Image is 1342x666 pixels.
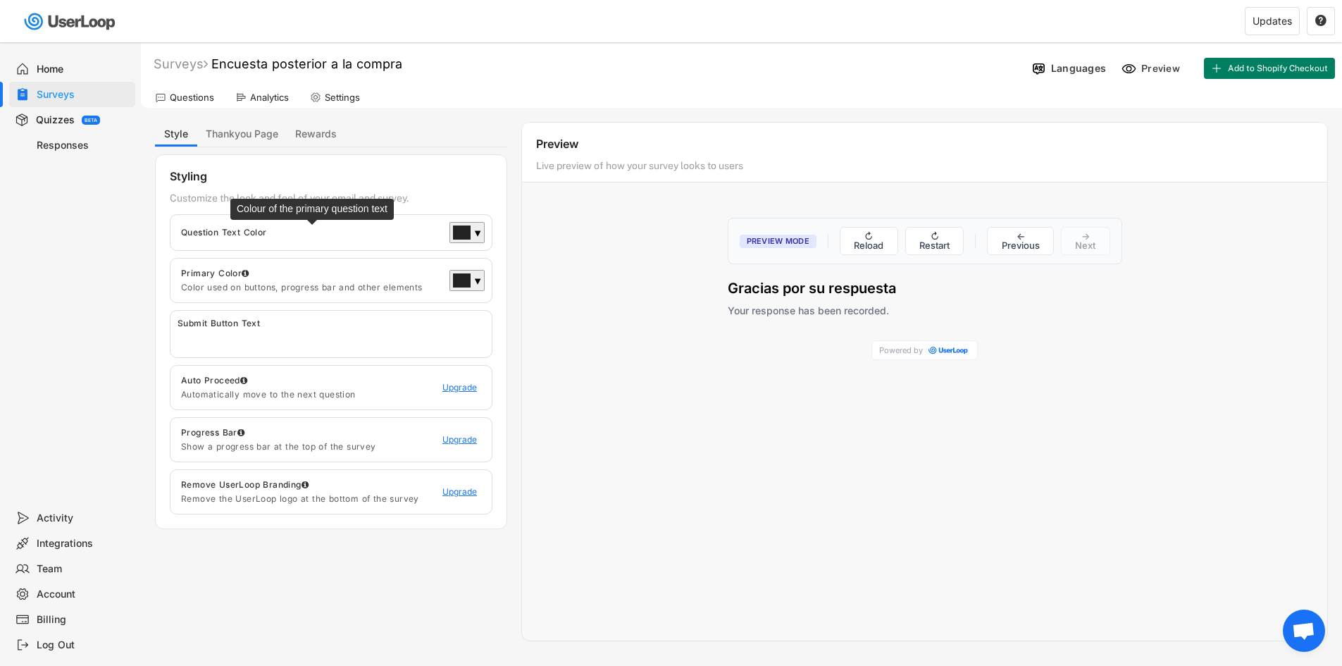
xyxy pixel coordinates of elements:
[37,613,130,627] div: Billing
[37,537,130,550] div: Integrations
[879,347,923,354] span: Powered by
[197,122,287,147] button: Thankyou Page
[1228,64,1328,73] span: Add to Shopify Checkout
[474,227,481,241] div: ▼
[442,381,485,395] a: Upgrade
[1141,62,1183,75] div: Preview
[442,433,485,447] a: Upgrade
[871,340,978,360] a: Powered byUserLoop
[211,56,402,71] font: Encuesta posterior a la compra
[154,56,208,72] div: Surveys
[442,488,485,496] div: Upgrade
[905,227,964,255] button: ↻ Restart
[1031,61,1046,76] img: Language%20Icon.svg
[170,192,409,211] div: Customize the look and feel of your email and survey.
[536,159,1180,178] div: Live preview of how your survey looks to users
[927,345,970,355] img: UserLoop
[181,493,442,505] div: Remove the UserLoop logo at the bottom of the survey
[37,588,130,601] div: Account
[442,383,485,392] div: Upgrade
[170,169,207,188] div: Styling
[1253,16,1292,26] div: Updates
[442,485,485,499] a: Upgrade
[37,562,130,576] div: Team
[728,278,1122,298] h3: Gracias por su respuesta
[37,512,130,525] div: Activity
[1061,227,1110,255] button: → Next
[740,235,817,248] span: Preview Mode
[155,122,197,147] button: Style
[840,227,898,255] button: ↻ Reload
[1315,15,1327,27] button: 
[1315,14,1327,27] text: 
[287,122,345,147] button: Rewards
[85,118,97,123] div: BETA
[181,282,442,293] div: Color used on buttons, progress bar and other elements
[37,88,130,101] div: Surveys
[181,389,442,400] div: Automatically move to the next question
[325,92,360,104] div: Settings
[178,318,260,329] div: Submit Button Text
[442,436,485,444] div: Upgrade
[170,92,214,104] div: Questions
[728,304,1122,318] h4: Your response has been recorded.
[536,137,1313,156] div: Preview
[987,227,1054,255] button: ← Previous
[37,639,130,652] div: Log Out
[181,427,442,438] div: Progress Bar
[181,227,442,238] div: Question Text Color
[181,479,442,491] div: Remove UserLoop Branding
[181,441,442,452] div: Show a progress bar at the top of the survey
[474,275,481,289] div: ▼
[250,92,289,104] div: Analytics
[1204,58,1335,79] button: Add to Shopify Checkout
[36,113,75,127] div: Quizzes
[1051,62,1106,75] div: Languages
[181,375,442,386] div: Auto Proceed
[181,268,442,279] div: Primary Color
[21,7,120,36] img: userloop-logo-01.svg
[37,139,130,152] div: Responses
[37,63,130,76] div: Home
[1283,610,1325,652] div: Bate-papo aberto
